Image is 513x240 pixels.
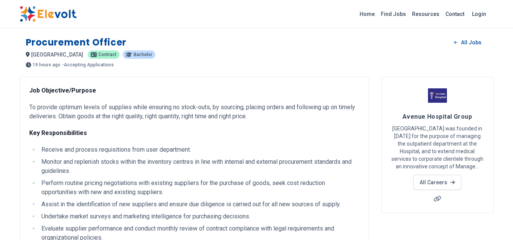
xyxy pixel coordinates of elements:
[391,125,484,170] p: [GEOGRAPHIC_DATA] was founded in [DATE] for the purpose of managing the outpatient department at ...
[98,52,117,57] span: Contract
[409,8,442,20] a: Resources
[62,63,114,67] p: - Accepting Applications
[29,87,96,94] strong: Job Objective/Purpose
[428,86,447,105] img: Avenue Hospital Group
[20,6,77,22] img: Elevolt
[403,113,472,120] span: Avenue Hospital Group
[39,157,360,176] li: Monitor and replenish stocks within the inventory centres in line with internal and external proc...
[134,52,152,57] span: Bachelor
[31,52,83,58] span: [GEOGRAPHIC_DATA]
[39,200,360,209] li: Assist in the identification of new suppliers and ensure due diligence is carried out for all new...
[357,8,378,20] a: Home
[39,179,360,197] li: Perform routine pricing negotiations with existing suppliers for the purchase of goods, seek cost...
[33,63,60,67] span: 19 hours ago
[29,129,87,136] strong: Key Responsibilities
[39,212,360,221] li: Undertake market surveys and marketing intelligence for purchasing decisions.
[26,36,126,49] h1: Procurement Officer
[467,6,491,22] a: Login
[39,145,360,154] li: Receive and process requisitions from user department.
[378,8,409,20] a: Find Jobs
[29,103,360,121] p: To provide optimum levels of supplies while ensuring no stock-outs, by sourcing, placing orders a...
[448,37,487,48] a: All Jobs
[413,175,461,190] a: All Careers
[442,8,467,20] a: Contact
